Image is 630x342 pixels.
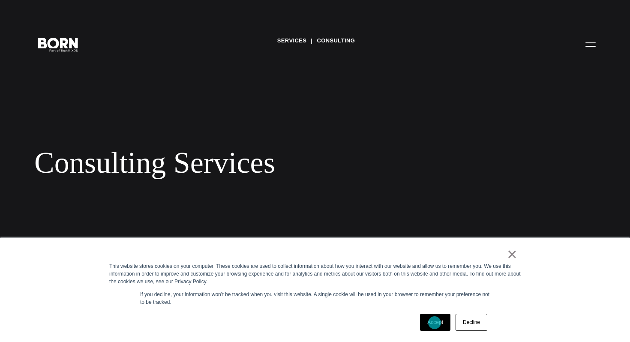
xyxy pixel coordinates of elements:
[317,34,355,47] a: Consulting
[420,314,450,331] a: Accept
[109,262,521,285] div: This website stores cookies on your computer. These cookies are used to collect information about...
[507,250,517,258] a: ×
[277,34,307,47] a: Services
[140,291,490,306] p: If you decline, your information won’t be tracked when you visit this website. A single cookie wi...
[34,145,523,180] div: Consulting Services
[580,35,601,53] button: Open
[456,314,487,331] a: Decline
